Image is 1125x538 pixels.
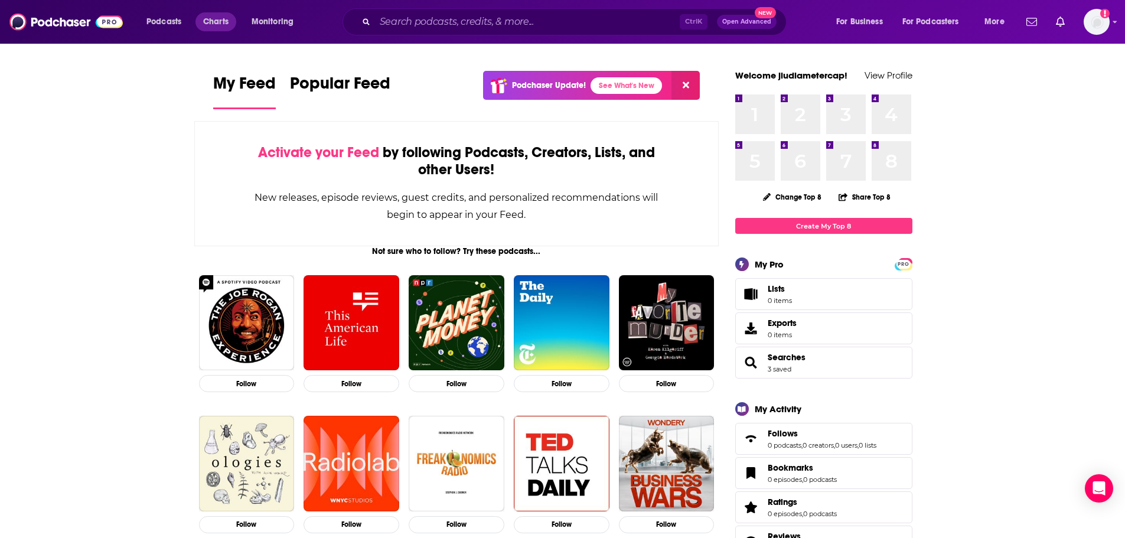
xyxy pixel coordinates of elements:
div: My Activity [755,403,801,415]
button: Share Top 8 [838,185,891,208]
img: Freakonomics Radio [409,416,504,511]
img: Ologies with Alie Ward [199,416,295,511]
a: 0 podcasts [768,441,801,449]
span: More [984,14,1005,30]
a: Charts [195,12,236,31]
button: open menu [138,12,197,31]
span: Exports [768,318,797,328]
button: Follow [304,375,399,392]
a: Exports [735,312,912,344]
div: Open Intercom Messenger [1085,474,1113,503]
img: Radiolab [304,416,399,511]
span: Searches [735,347,912,379]
a: Ratings [739,499,763,516]
div: New releases, episode reviews, guest credits, and personalized recommendations will begin to appe... [254,189,660,223]
a: Searches [768,352,806,363]
a: Show notifications dropdown [1051,12,1069,32]
a: Follows [768,428,876,439]
span: Lists [739,286,763,302]
button: Open AdvancedNew [717,15,777,29]
a: Ratings [768,497,837,507]
div: by following Podcasts, Creators, Lists, and other Users! [254,144,660,178]
a: Searches [739,354,763,371]
span: New [755,7,776,18]
img: The Joe Rogan Experience [199,275,295,371]
span: , [802,475,803,484]
span: Follows [735,423,912,455]
span: Lists [768,283,785,294]
span: , [834,441,835,449]
a: 0 users [835,441,857,449]
img: User Profile [1084,9,1110,35]
button: Follow [514,516,609,533]
div: My Pro [755,259,784,270]
a: Popular Feed [290,73,390,109]
button: Show profile menu [1084,9,1110,35]
img: This American Life [304,275,399,371]
button: Follow [304,516,399,533]
span: , [857,441,859,449]
span: Monitoring [252,14,294,30]
a: Create My Top 8 [735,218,912,234]
svg: Add a profile image [1100,9,1110,18]
span: Exports [739,320,763,337]
span: Bookmarks [735,457,912,489]
span: Popular Feed [290,73,390,100]
span: Follows [768,428,798,439]
span: My Feed [213,73,276,100]
button: Follow [619,375,715,392]
a: My Feed [213,73,276,109]
span: 0 items [768,296,792,305]
p: Podchaser Update! [512,80,586,90]
span: Lists [768,283,792,294]
button: open menu [243,12,309,31]
a: PRO [896,259,911,268]
span: Charts [203,14,229,30]
a: Welcome jludiametercap! [735,70,847,81]
button: Follow [199,375,295,392]
span: Ratings [768,497,797,507]
div: Not sure who to follow? Try these podcasts... [194,246,719,256]
a: Bookmarks [768,462,837,473]
a: 0 episodes [768,510,802,518]
button: Change Top 8 [756,190,829,204]
a: 0 podcasts [803,510,837,518]
span: , [801,441,803,449]
img: Planet Money [409,275,504,371]
a: 0 lists [859,441,876,449]
a: View Profile [865,70,912,81]
span: PRO [896,260,911,269]
input: Search podcasts, credits, & more... [375,12,680,31]
img: My Favorite Murder with Karen Kilgariff and Georgia Hardstark [619,275,715,371]
a: Lists [735,278,912,310]
img: TED Talks Daily [514,416,609,511]
a: See What's New [591,77,662,94]
button: Follow [199,516,295,533]
span: For Business [836,14,883,30]
span: For Podcasters [902,14,959,30]
span: , [802,510,803,518]
button: open menu [828,12,898,31]
a: 0 podcasts [803,475,837,484]
a: Bookmarks [739,465,763,481]
span: Podcasts [146,14,181,30]
span: Open Advanced [722,19,771,25]
button: Follow [409,375,504,392]
a: Follows [739,431,763,447]
span: Ratings [735,491,912,523]
a: 0 episodes [768,475,802,484]
a: 3 saved [768,365,791,373]
img: Business Wars [619,416,715,511]
a: Show notifications dropdown [1022,12,1042,32]
span: Bookmarks [768,462,813,473]
button: open menu [895,12,976,31]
